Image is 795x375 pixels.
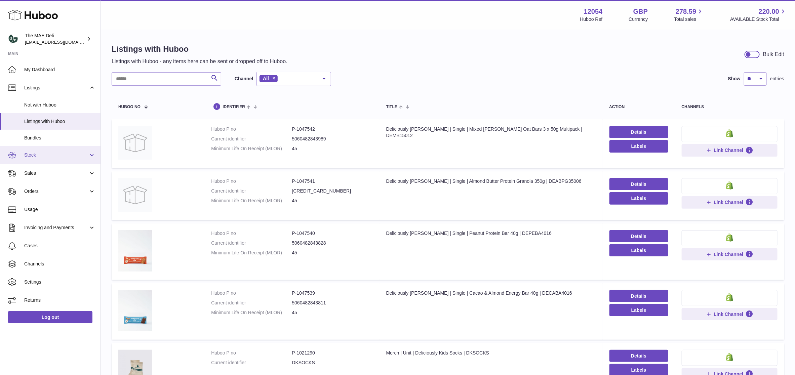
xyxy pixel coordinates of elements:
[609,140,668,152] button: Labels
[292,126,372,132] dd: P-1047542
[24,261,95,267] span: Channels
[292,309,372,316] dd: 45
[386,178,596,184] div: Deliciously [PERSON_NAME] | Single | Almond Butter Protein Granola 350g | DEABPG35006
[584,7,603,16] strong: 12054
[24,206,95,213] span: Usage
[263,76,269,81] span: All
[112,58,287,65] p: Listings with Huboo - any items here can be sent or dropped off to Huboo.
[386,105,397,109] span: title
[211,126,292,132] dt: Huboo P no
[726,234,733,242] img: shopify-small.png
[386,290,596,296] div: Deliciously [PERSON_NAME] | Single | Cacao & Almond Energy Bar 40g | DECABA4016
[726,293,733,301] img: shopify-small.png
[292,290,372,296] dd: P-1047539
[682,144,778,156] button: Link Channel
[211,350,292,356] dt: Huboo P no
[8,34,18,44] img: logistics@deliciouslyella.com
[25,39,99,45] span: [EMAIL_ADDRESS][DOMAIN_NAME]
[24,170,88,176] span: Sales
[211,240,292,246] dt: Current identifier
[118,126,152,160] img: Deliciously Ella | Single | Mixed Berry Oat Bars 3 x 50g Multipack | DEMB15012
[609,105,668,109] div: action
[24,67,95,73] span: My Dashboard
[730,16,787,23] span: AVAILABLE Stock Total
[24,279,95,285] span: Settings
[25,33,85,45] div: The MAE Deli
[24,102,95,108] span: Not with Huboo
[609,230,668,242] a: Details
[730,7,787,23] a: 220.00 AVAILABLE Stock Total
[292,230,372,237] dd: P-1047540
[118,105,141,109] span: Huboo no
[386,230,596,237] div: Deliciously [PERSON_NAME] | Single | Peanut Protein Bar 40g | DEPEBA4016
[292,198,372,204] dd: 45
[609,192,668,204] button: Labels
[211,290,292,296] dt: Huboo P no
[682,105,778,109] div: channels
[292,178,372,184] dd: P-1047541
[211,309,292,316] dt: Minimum Life On Receipt (MLOR)
[292,240,372,246] dd: 5060482843828
[682,248,778,260] button: Link Channel
[223,105,245,109] span: identifier
[609,126,668,138] a: Details
[24,188,88,195] span: Orders
[386,350,596,356] div: Merch | Unit | Deliciously Kids Socks | DKSOCKS
[726,129,733,137] img: shopify-small.png
[292,250,372,256] dd: 45
[726,181,733,190] img: shopify-small.png
[770,76,784,82] span: entries
[292,350,372,356] dd: P-1021290
[714,311,743,317] span: Link Channel
[714,251,743,257] span: Link Channel
[609,304,668,316] button: Labels
[682,196,778,208] button: Link Channel
[676,7,696,16] span: 278.59
[386,126,596,139] div: Deliciously [PERSON_NAME] | Single | Mixed [PERSON_NAME] Oat Bars 3 x 50g Multipack | DEMB15012
[292,145,372,152] dd: 45
[118,178,152,212] img: Deliciously Ella | Single | Almond Butter Protein Granola 350g | DEABPG35006
[211,250,292,256] dt: Minimum Life On Receipt (MLOR)
[24,85,88,91] span: Listings
[674,16,704,23] span: Total sales
[211,230,292,237] dt: Huboo P no
[292,188,372,194] dd: [CREDIT_CARD_NUMBER]
[112,44,287,54] h1: Listings with Huboo
[609,350,668,362] a: Details
[763,51,784,58] div: Bulk Edit
[211,136,292,142] dt: Current identifier
[714,199,743,205] span: Link Channel
[24,152,88,158] span: Stock
[211,198,292,204] dt: Minimum Life On Receipt (MLOR)
[211,145,292,152] dt: Minimum Life On Receipt (MLOR)
[292,136,372,142] dd: 5060482843989
[726,353,733,361] img: shopify-small.png
[682,308,778,320] button: Link Channel
[211,178,292,184] dt: Huboo P no
[24,243,95,249] span: Cases
[8,311,92,323] a: Log out
[24,135,95,141] span: Bundles
[24,224,88,231] span: Invoicing and Payments
[759,7,779,16] span: 220.00
[211,360,292,366] dt: Current identifier
[118,290,152,331] img: Deliciously Ella | Single | Cacao & Almond Energy Bar 40g | DECABA4016
[292,360,372,366] dd: DKSOCKS
[118,230,152,272] img: Deliciously Ella | Single | Peanut Protein Bar 40g | DEPEBA4016
[24,118,95,125] span: Listings with Huboo
[629,16,648,23] div: Currency
[609,178,668,190] a: Details
[235,76,253,82] label: Channel
[292,300,372,306] dd: 5060482843811
[211,300,292,306] dt: Current identifier
[609,244,668,256] button: Labels
[580,16,603,23] div: Huboo Ref
[211,188,292,194] dt: Current identifier
[609,290,668,302] a: Details
[714,147,743,153] span: Link Channel
[24,297,95,303] span: Returns
[674,7,704,23] a: 278.59 Total sales
[728,76,741,82] label: Show
[633,7,648,16] strong: GBP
